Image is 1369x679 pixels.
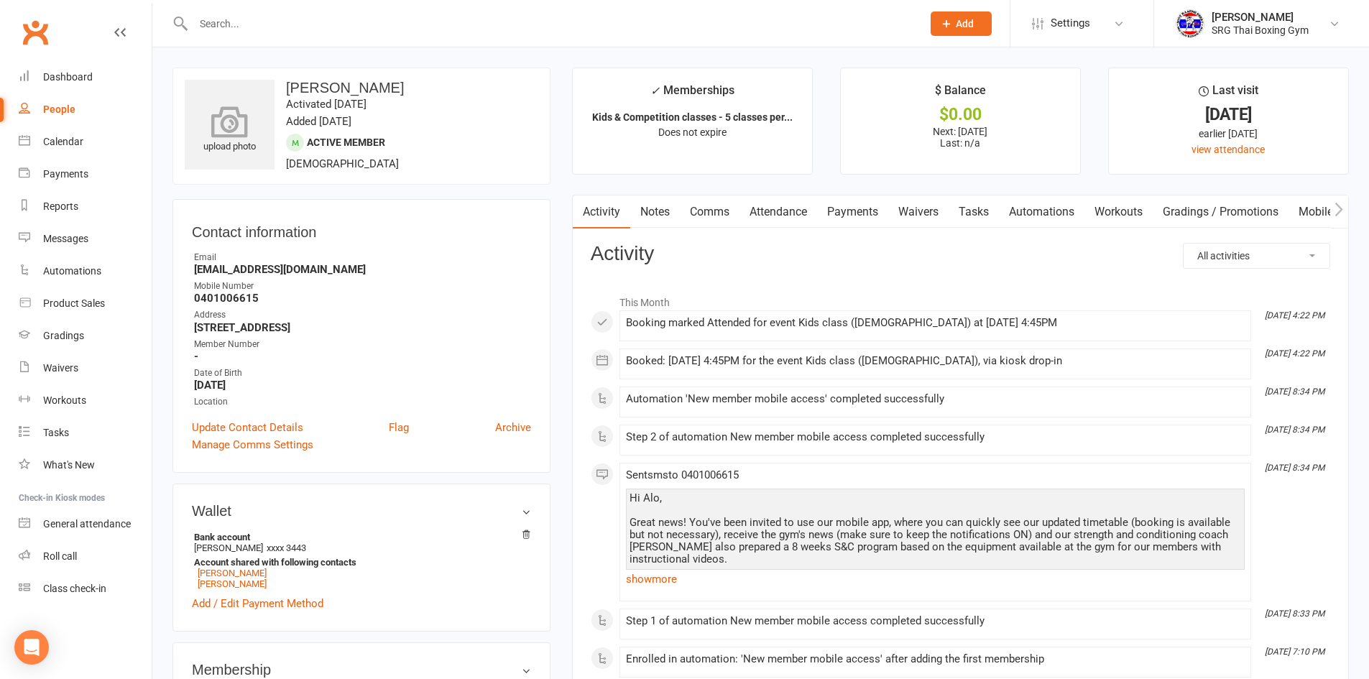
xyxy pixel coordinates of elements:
a: Automations [999,195,1084,228]
div: Booking marked Attended for event Kids class ([DEMOGRAPHIC_DATA]) at [DATE] 4:45PM [626,317,1245,329]
strong: 0401006615 [194,292,531,305]
div: $ Balance [935,81,986,107]
strong: Kids & Competition classes - 5 classes per... [592,111,793,123]
input: Search... [189,14,912,34]
h3: Contact information [192,218,531,240]
div: Tasks [43,427,69,438]
p: Next: [DATE] Last: n/a [854,126,1067,149]
div: Member Number [194,338,531,351]
i: ✓ [650,84,660,98]
h3: Wallet [192,503,531,519]
li: [PERSON_NAME] [192,530,531,591]
a: Add / Edit Payment Method [192,595,323,612]
a: Class kiosk mode [19,573,152,605]
i: [DATE] 8:34 PM [1265,463,1324,473]
a: [PERSON_NAME] [198,568,267,578]
a: Gradings [19,320,152,352]
h3: [PERSON_NAME] [185,80,538,96]
strong: [EMAIL_ADDRESS][DOMAIN_NAME] [194,263,531,276]
span: Does not expire [658,126,727,138]
div: Waivers [43,362,78,374]
h3: Activity [591,243,1330,265]
div: Memberships [650,81,734,108]
h3: Membership [192,662,531,678]
div: Payments [43,168,88,180]
a: view attendance [1191,144,1265,155]
div: upload photo [185,107,275,154]
a: show more [626,569,1245,589]
a: Payments [817,195,888,228]
a: Dashboard [19,61,152,93]
span: Settings [1051,7,1090,40]
div: Open Intercom Messenger [14,630,49,665]
div: Step 1 of automation New member mobile access completed successfully [626,615,1245,627]
a: Workouts [19,384,152,417]
div: [DATE] [1122,107,1335,122]
div: Enrolled in automation: 'New member mobile access' after adding the first membership [626,653,1245,665]
div: earlier [DATE] [1122,126,1335,142]
div: Messages [43,233,88,244]
strong: Account shared with following contacts [194,557,524,568]
div: [PERSON_NAME] [1212,11,1309,24]
div: Reports [43,200,78,212]
div: Workouts [43,394,86,406]
div: Hi Alo, Great news! You've been invited to use our mobile app, where you can quickly see our upda... [630,492,1241,663]
a: Roll call [19,540,152,573]
a: Activity [573,195,630,228]
a: People [19,93,152,126]
a: Reports [19,190,152,223]
div: $0.00 [854,107,1067,122]
a: Messages [19,223,152,255]
time: Added [DATE] [286,115,351,128]
div: Date of Birth [194,366,531,380]
div: Last visit [1199,81,1258,107]
span: Active member [307,137,385,148]
i: [DATE] 8:34 PM [1265,425,1324,435]
span: Add [956,18,974,29]
a: Manage Comms Settings [192,436,313,453]
div: Automations [43,265,101,277]
button: Add [931,11,992,36]
a: Gradings / Promotions [1153,195,1289,228]
div: Email [194,251,531,264]
a: Comms [680,195,739,228]
a: Waivers [888,195,949,228]
div: Booked: [DATE] 4:45PM for the event Kids class ([DEMOGRAPHIC_DATA]), via kiosk drop-in [626,355,1245,367]
div: Calendar [43,136,83,147]
a: Attendance [739,195,817,228]
i: [DATE] 4:22 PM [1265,310,1324,320]
time: Activated [DATE] [286,98,367,111]
a: Flag [389,419,409,436]
div: General attendance [43,518,131,530]
img: thumb_image1718682644.png [1176,9,1204,38]
strong: [STREET_ADDRESS] [194,321,531,334]
strong: [DATE] [194,379,531,392]
a: Mobile App [1289,195,1366,228]
strong: Bank account [194,532,524,542]
span: xxxx 3443 [267,542,306,553]
span: [DEMOGRAPHIC_DATA] [286,157,399,170]
div: Address [194,308,531,322]
a: Waivers [19,352,152,384]
li: This Month [591,287,1330,310]
a: Archive [495,419,531,436]
div: Roll call [43,550,77,562]
div: What's New [43,459,95,471]
i: [DATE] 4:22 PM [1265,348,1324,359]
a: Update Contact Details [192,419,303,436]
a: Payments [19,158,152,190]
div: Dashboard [43,71,93,83]
i: [DATE] 7:10 PM [1265,647,1324,657]
a: Product Sales [19,287,152,320]
span: Sent sms to 0401006615 [626,468,739,481]
div: People [43,103,75,115]
div: Step 2 of automation New member mobile access completed successfully [626,431,1245,443]
a: Clubworx [17,14,53,50]
div: Product Sales [43,297,105,309]
i: [DATE] 8:33 PM [1265,609,1324,619]
div: SRG Thai Boxing Gym [1212,24,1309,37]
strong: - [194,350,531,363]
a: Workouts [1084,195,1153,228]
div: Location [194,395,531,409]
div: Automation 'New member mobile access' completed successfully [626,393,1245,405]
